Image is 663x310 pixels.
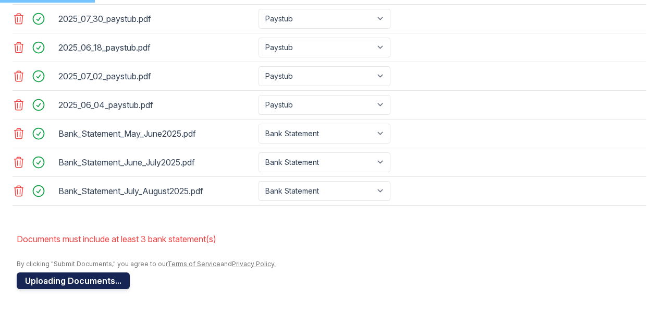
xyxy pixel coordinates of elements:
div: 2025_07_30_paystub.pdf [58,10,254,27]
a: Privacy Policy. [232,260,276,268]
div: 2025_06_18_paystub.pdf [58,39,254,56]
a: Terms of Service [167,260,220,268]
div: By clicking "Submit Documents," you agree to our and [17,260,646,268]
div: Bank_Statement_June_July2025.pdf [58,154,254,171]
div: Bank_Statement_May_June2025.pdf [58,125,254,142]
div: Bank_Statement_July_August2025.pdf [58,183,254,199]
div: 2025_07_02_paystub.pdf [58,68,254,85]
div: 2025_06_04_paystub.pdf [58,97,254,113]
li: Documents must include at least 3 bank statement(s) [17,229,646,249]
button: Uploading Documents... [17,272,130,289]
